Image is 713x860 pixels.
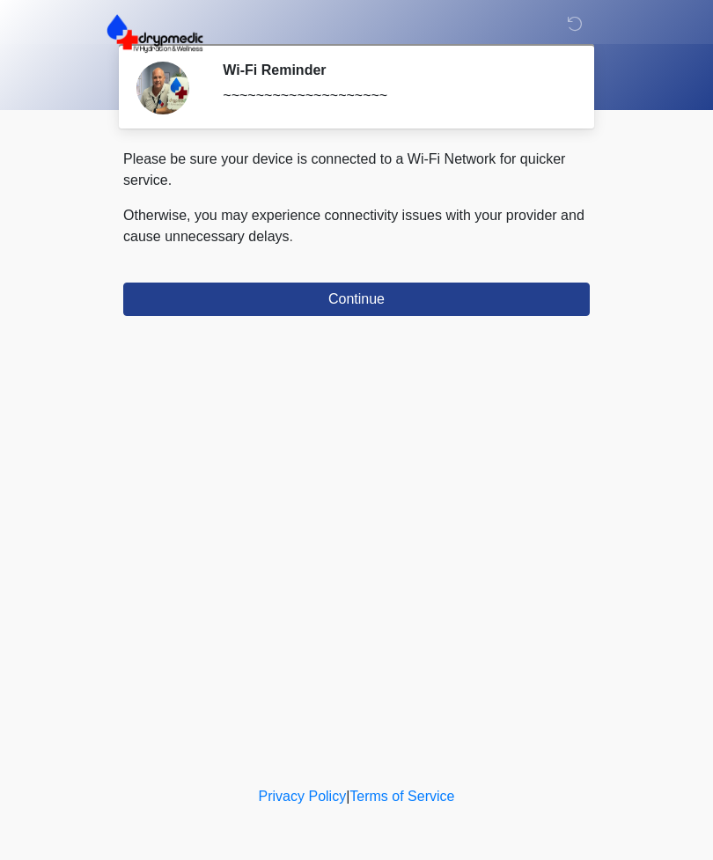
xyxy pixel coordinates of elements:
[290,229,293,244] span: .
[346,789,349,804] a: |
[349,789,454,804] a: Terms of Service
[123,149,590,191] p: Please be sure your device is connected to a Wi-Fi Network for quicker service.
[136,62,189,114] img: Agent Avatar
[123,205,590,247] p: Otherwise, you may experience connectivity issues with your provider and cause unnecessary delays
[259,789,347,804] a: Privacy Policy
[223,62,563,78] h2: Wi-Fi Reminder
[106,13,204,54] img: DrypMedic IV Hydration & Wellness Logo
[123,283,590,316] button: Continue
[223,85,563,107] div: ~~~~~~~~~~~~~~~~~~~~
